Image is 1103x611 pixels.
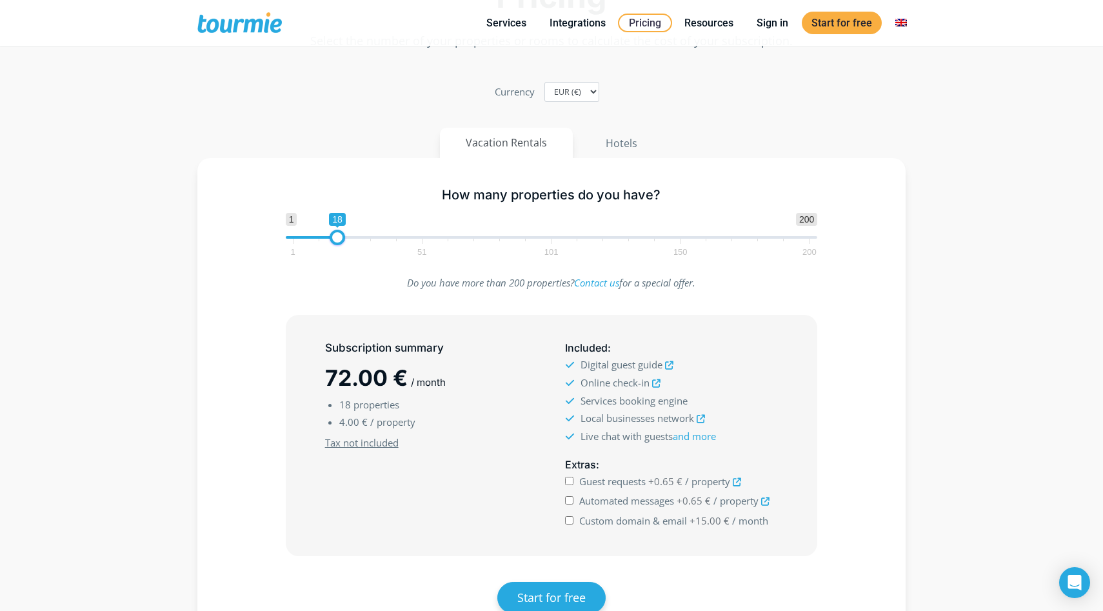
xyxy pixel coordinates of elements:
span: Services booking engine [581,394,688,407]
a: Switch to [886,15,917,31]
span: 4.00 € [339,416,368,428]
label: Currency [495,83,535,101]
button: Vacation Rentals [440,128,573,158]
div: Open Intercom Messenger [1059,567,1090,598]
span: 1 [286,213,297,226]
span: +0.65 € [677,494,711,507]
a: Integrations [540,15,615,31]
span: Local businesses network [581,412,694,425]
a: Resources [675,15,743,31]
u: Tax not included [325,436,399,449]
span: Automated messages [579,494,674,507]
span: Guest requests [579,475,646,488]
p: Do you have more than 200 properties? for a special offer. [286,274,818,292]
span: / property [370,416,415,428]
span: +15.00 € [690,514,730,527]
span: 150 [671,249,690,255]
span: Included [565,341,608,354]
a: and more [673,430,716,443]
button: Hotels [579,128,664,159]
span: / property [713,494,759,507]
span: 18 [329,213,346,226]
span: 18 [339,398,351,411]
span: / month [732,514,768,527]
span: Custom domain & email [579,514,687,527]
span: 51 [415,249,428,255]
span: Digital guest guide [581,358,662,371]
span: / property [685,475,730,488]
a: Contact us [574,276,619,289]
span: 200 [796,213,817,226]
h5: How many properties do you have? [286,187,818,203]
span: / month [411,376,446,388]
a: Pricing [618,14,672,32]
h5: : [565,457,778,473]
span: 200 [800,249,819,255]
span: 101 [542,249,561,255]
a: Start for free [802,12,882,34]
a: Sign in [747,15,798,31]
h5: : [565,340,778,356]
span: Online check-in [581,376,650,389]
span: properties [353,398,399,411]
span: Extras [565,458,596,471]
span: +0.65 € [648,475,682,488]
a: Services [477,15,536,31]
span: Start for free [517,590,586,605]
span: 72.00 € [325,365,408,391]
span: Live chat with guests [581,430,716,443]
h5: Subscription summary [325,340,538,356]
span: 1 [288,249,297,255]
